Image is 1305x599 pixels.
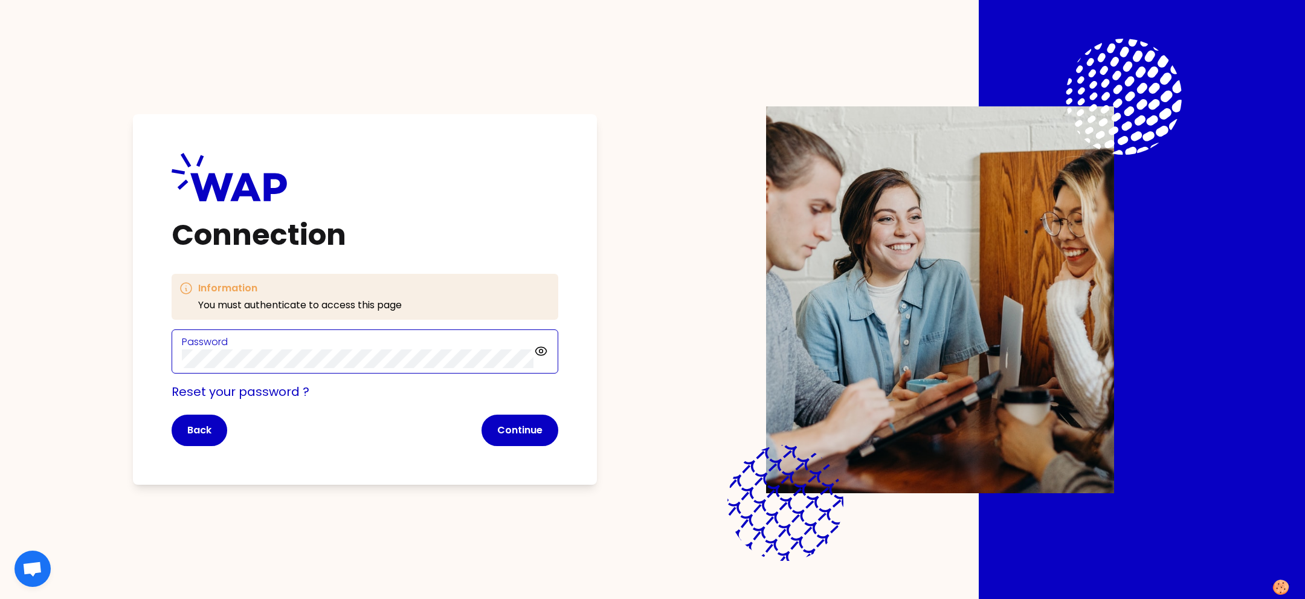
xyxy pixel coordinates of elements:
h1: Connection [172,221,558,250]
label: Password [182,335,228,349]
img: Description [766,106,1114,493]
div: Ouvrir le chat [14,551,51,587]
button: Continue [482,415,558,446]
p: You must authenticate to access this page [198,298,402,312]
button: Back [172,415,227,446]
a: Reset your password ? [172,383,309,400]
h3: Information [198,281,402,296]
